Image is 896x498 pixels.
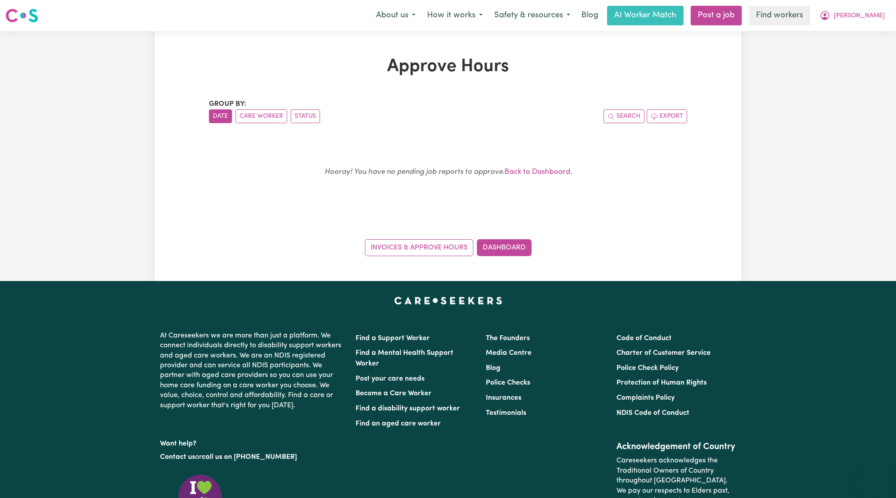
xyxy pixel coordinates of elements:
[616,379,707,386] a: Protection of Human Rights
[477,239,532,256] a: Dashboard
[607,6,684,25] a: AI Worker Match
[814,6,891,25] button: My Account
[749,6,810,25] a: Find workers
[486,349,532,357] a: Media Centre
[160,454,195,461] a: Contact us
[486,410,526,417] a: Testimonials
[324,168,504,176] em: Hooray! You have no pending job reports to approve.
[209,100,246,108] span: Group by:
[421,6,488,25] button: How it works
[5,5,38,26] a: Careseekers logo
[488,6,576,25] button: Safety & resources
[356,375,424,382] a: Post your care needs
[860,462,889,491] iframe: Button to launch messaging window
[370,6,421,25] button: About us
[616,335,672,342] a: Code of Conduct
[834,11,885,21] span: [PERSON_NAME]
[236,109,287,123] button: sort invoices by care worker
[356,420,441,427] a: Find an aged care worker
[365,239,473,256] a: Invoices & Approve Hours
[5,8,38,24] img: Careseekers logo
[604,109,644,123] button: Search
[291,109,320,123] button: sort invoices by paid status
[202,454,297,461] a: call us on [PHONE_NUMBER]
[616,410,689,417] a: NDIS Code of Conduct
[486,365,500,372] a: Blog
[691,6,742,25] a: Post a job
[160,327,345,414] p: At Careseekers we are more than just a platform. We connect individuals directly to disability su...
[616,349,711,357] a: Charter of Customer Service
[647,109,687,123] button: Export
[160,449,345,466] p: or
[616,394,675,402] a: Complaints Policy
[209,109,232,123] button: sort invoices by date
[504,168,570,176] a: Back to Dashboard
[394,297,502,304] a: Careseekers home page
[486,335,530,342] a: The Founders
[616,442,736,452] h2: Acknowledgement of Country
[356,349,453,367] a: Find a Mental Health Support Worker
[356,390,432,397] a: Become a Care Worker
[356,405,460,412] a: Find a disability support worker
[486,394,521,402] a: Insurances
[616,365,679,372] a: Police Check Policy
[324,168,572,176] small: .
[160,435,345,449] p: Want help?
[209,56,687,77] h1: Approve Hours
[356,335,430,342] a: Find a Support Worker
[486,379,530,386] a: Police Checks
[576,6,604,25] a: Blog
